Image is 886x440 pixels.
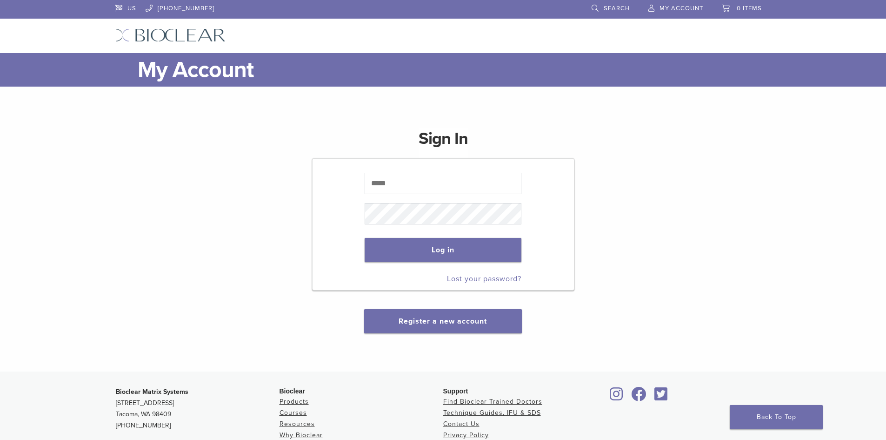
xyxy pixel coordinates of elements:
strong: Bioclear Matrix Systems [116,388,188,396]
a: Register a new account [399,317,487,326]
button: Log in [365,238,521,262]
a: Bioclear [628,393,650,402]
h1: My Account [138,53,771,87]
p: [STREET_ADDRESS] Tacoma, WA 98409 [PHONE_NUMBER] [116,386,280,431]
a: Bioclear [607,393,626,402]
span: Support [443,387,468,395]
a: Find Bioclear Trained Doctors [443,398,542,406]
img: Bioclear [115,28,226,42]
a: Contact Us [443,420,480,428]
a: Back To Top [730,405,823,429]
a: Why Bioclear [280,431,323,439]
a: Courses [280,409,307,417]
span: Search [604,5,630,12]
a: Resources [280,420,315,428]
span: 0 items [737,5,762,12]
a: Lost your password? [447,274,521,284]
button: Register a new account [364,309,521,333]
span: Bioclear [280,387,305,395]
a: Bioclear [652,393,671,402]
a: Products [280,398,309,406]
span: My Account [660,5,703,12]
h1: Sign In [419,128,468,157]
a: Privacy Policy [443,431,489,439]
a: Technique Guides, IFU & SDS [443,409,541,417]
